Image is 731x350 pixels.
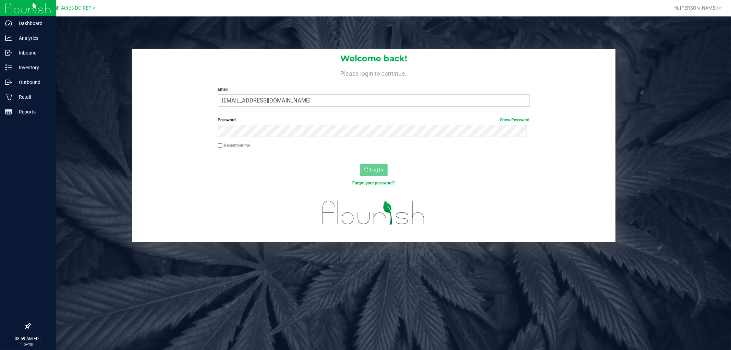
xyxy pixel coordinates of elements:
span: Password [218,118,236,122]
label: Email [218,86,530,93]
span: Lehigh Acres DC REP [45,5,92,11]
inline-svg: Outbound [5,79,12,86]
a: Show Password [500,118,530,122]
span: Hi, [PERSON_NAME]! [673,5,718,11]
h1: Welcome back! [132,54,616,63]
p: Inventory [12,63,53,72]
a: Forgot your password? [353,181,395,185]
inline-svg: Inbound [5,49,12,56]
p: [DATE] [3,342,53,347]
inline-svg: Reports [5,108,12,115]
span: Log In [370,167,383,172]
p: 08:59 AM EDT [3,336,53,342]
label: Remember me [218,142,250,148]
p: Inbound [12,49,53,57]
input: Remember me [218,143,223,148]
h4: Please login to continue. [132,69,616,77]
p: Dashboard [12,19,53,27]
p: Retail [12,93,53,101]
img: flourish_logo.svg [313,193,434,232]
inline-svg: Inventory [5,64,12,71]
p: Reports [12,108,53,116]
button: Log In [360,164,388,176]
inline-svg: Retail [5,94,12,100]
p: Outbound [12,78,53,86]
inline-svg: Analytics [5,35,12,41]
inline-svg: Dashboard [5,20,12,27]
p: Analytics [12,34,53,42]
